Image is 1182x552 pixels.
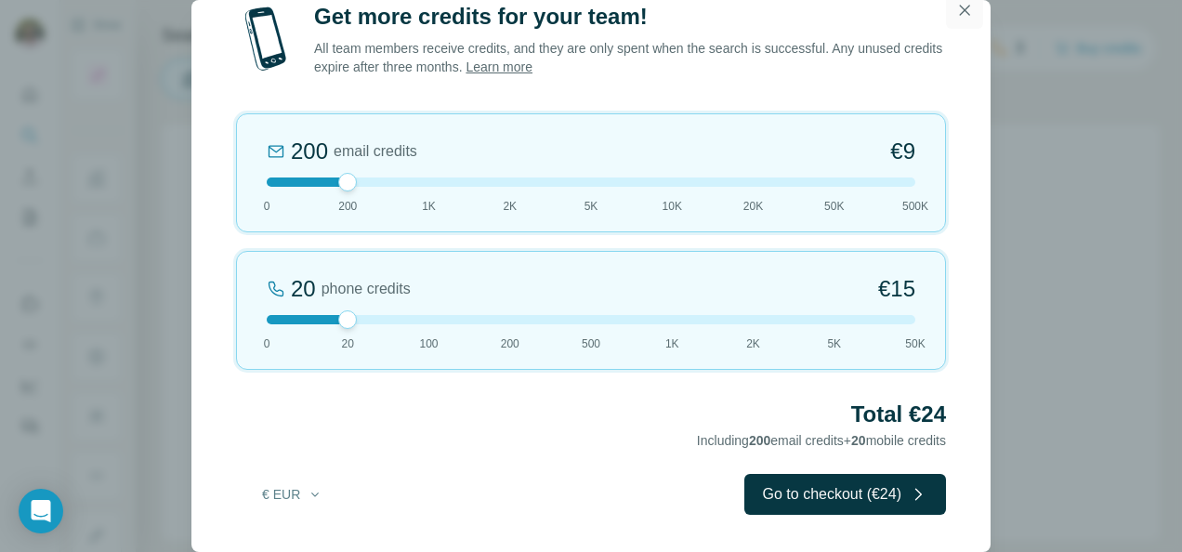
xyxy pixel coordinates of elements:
span: 2K [746,335,760,352]
span: 20 [851,433,866,448]
span: 50K [905,335,925,352]
span: 0 [264,335,270,352]
h2: Total €24 [236,400,946,429]
button: Go to checkout (€24) [744,474,946,515]
span: phone credits [322,278,411,300]
span: 1K [422,198,436,215]
span: 2K [503,198,517,215]
span: 500K [902,198,928,215]
div: 20 [291,274,316,304]
span: 1K [665,335,679,352]
div: 200 [291,137,328,166]
span: 20K [743,198,763,215]
span: 10K [663,198,682,215]
span: 200 [749,433,770,448]
span: Including email credits + mobile credits [697,433,946,448]
p: All team members receive credits, and they are only spent when the search is successful. Any unus... [314,39,946,76]
span: €15 [878,274,915,304]
span: 20 [342,335,354,352]
span: 100 [419,335,438,352]
img: mobile-phone [236,2,295,76]
span: 5K [584,198,598,215]
button: € EUR [249,478,335,511]
span: 200 [501,335,519,352]
span: 5K [827,335,841,352]
span: 200 [338,198,357,215]
a: Learn more [466,59,532,74]
span: 0 [264,198,270,215]
span: email credits [334,140,417,163]
span: €9 [890,137,915,166]
span: 50K [824,198,844,215]
span: 500 [582,335,600,352]
div: Open Intercom Messenger [19,489,63,533]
